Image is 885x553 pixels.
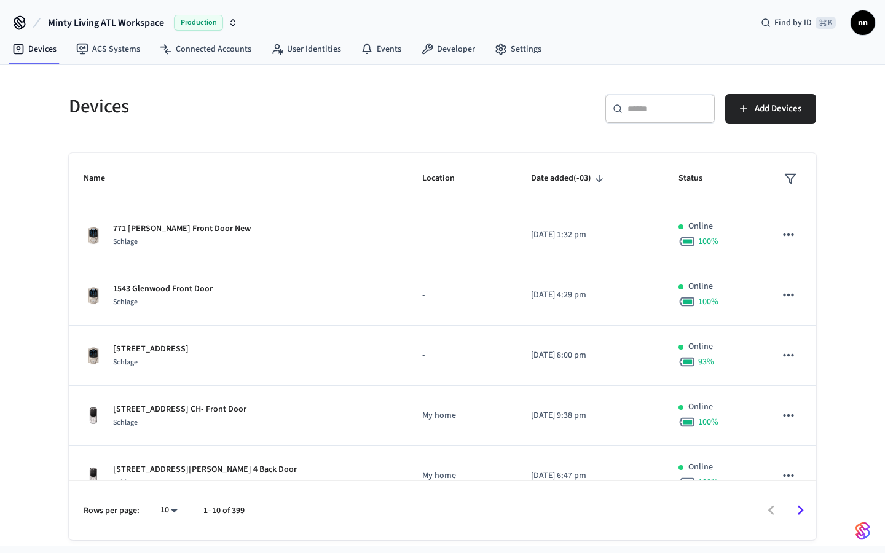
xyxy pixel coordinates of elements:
span: Schlage [113,357,138,367]
span: Schlage [113,477,138,488]
a: Connected Accounts [150,38,261,60]
img: Schlage Sense Smart Deadbolt with Camelot Trim, Front [84,226,103,245]
span: Add Devices [755,101,801,117]
button: Add Devices [725,94,816,124]
span: Location [422,169,471,188]
p: [DATE] 8:00 pm [531,349,649,362]
a: Events [351,38,411,60]
span: Status [678,169,718,188]
span: 100 % [698,235,718,248]
span: nn [852,12,874,34]
p: [STREET_ADDRESS] CH- Front Door [113,403,246,416]
p: Online [688,340,713,353]
a: Devices [2,38,66,60]
span: Schlage [113,417,138,428]
p: My home [422,469,502,482]
div: 10 [154,501,184,519]
div: Find by ID⌘ K [751,12,846,34]
a: Settings [485,38,551,60]
h5: Devices [69,94,435,119]
p: - [422,289,502,302]
p: - [422,229,502,241]
img: Yale Assure Touchscreen Wifi Smart Lock, Satin Nickel, Front [84,406,103,426]
p: Online [688,401,713,414]
span: Minty Living ATL Workspace [48,15,164,30]
p: 1–10 of 399 [203,504,245,517]
p: Online [688,220,713,233]
span: Schlage [113,237,138,247]
p: [DATE] 1:32 pm [531,229,649,241]
p: - [422,349,502,362]
p: My home [422,409,502,422]
p: [STREET_ADDRESS] [113,343,189,356]
p: [DATE] 9:38 pm [531,409,649,422]
span: 93 % [698,356,714,368]
img: Schlage Sense Smart Deadbolt with Camelot Trim, Front [84,286,103,305]
span: Name [84,169,121,188]
span: Production [174,15,223,31]
span: Find by ID [774,17,812,29]
a: User Identities [261,38,351,60]
span: ⌘ K [816,17,836,29]
span: Date added(-03) [531,169,607,188]
button: nn [851,10,875,35]
p: 1543 Glenwood Front Door [113,283,213,296]
p: Rows per page: [84,504,140,517]
p: [STREET_ADDRESS][PERSON_NAME] 4 Back Door [113,463,297,476]
a: Developer [411,38,485,60]
p: Online [688,280,713,293]
p: Online [688,461,713,474]
span: 100 % [698,296,718,308]
span: Schlage [113,297,138,307]
p: [DATE] 6:47 pm [531,469,649,482]
p: [DATE] 4:29 pm [531,289,649,302]
span: 100 % [698,476,718,488]
span: 100 % [698,416,718,428]
img: Yale Assure Touchscreen Wifi Smart Lock, Satin Nickel, Front [84,466,103,486]
img: Schlage Sense Smart Deadbolt with Camelot Trim, Front [84,346,103,366]
button: Go to next page [786,496,815,525]
p: 771 [PERSON_NAME] Front Door New [113,222,251,235]
img: SeamLogoGradient.69752ec5.svg [855,521,870,541]
a: ACS Systems [66,38,150,60]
